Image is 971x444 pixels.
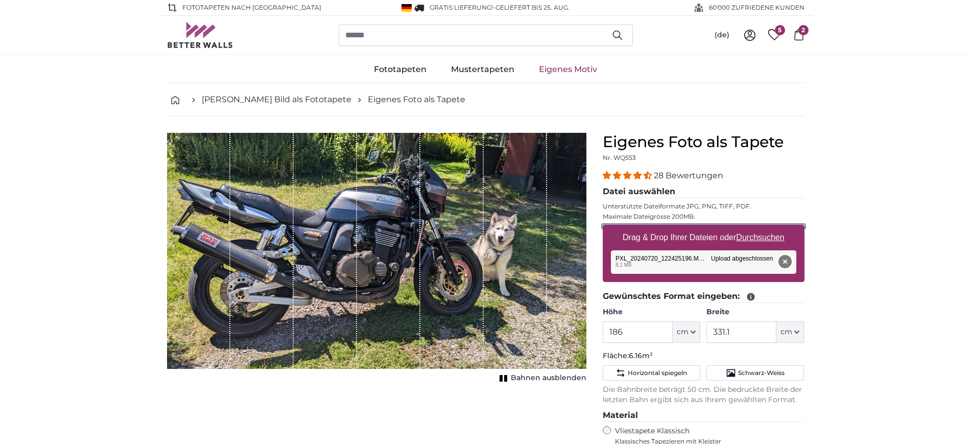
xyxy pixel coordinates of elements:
span: Fototapeten nach [GEOGRAPHIC_DATA] [182,3,321,12]
button: Horizontal spiegeln [603,365,700,381]
span: Nr. WQ553 [603,154,636,161]
span: 4.32 stars [603,171,654,180]
span: Schwarz-Weiss [738,369,785,377]
legend: Material [603,409,804,422]
legend: Datei auswählen [603,185,804,198]
span: Horizontal spiegeln [628,369,687,377]
button: cm [673,321,700,343]
span: 28 Bewertungen [654,171,723,180]
button: Schwarz-Weiss [706,365,804,381]
span: 60'000 ZUFRIEDENE KUNDEN [709,3,804,12]
img: Betterwalls [167,22,233,48]
p: Maximale Dateigrösse 200MB. [603,213,804,221]
button: cm [776,321,804,343]
span: Geliefert bis 25. Aug. [495,4,570,11]
label: Breite [706,307,804,317]
p: Fläche: [603,351,804,361]
label: Höhe [603,307,700,317]
img: Deutschland [401,4,412,12]
span: Bahnen ausblenden [511,373,586,383]
a: Mustertapeten [439,56,527,83]
span: - [493,4,570,11]
button: Bahnen ausblenden [496,371,586,385]
button: (de) [706,26,738,44]
a: Eigenes Motiv [527,56,609,83]
a: Fototapeten [362,56,439,83]
span: cm [677,327,689,337]
span: GRATIS Lieferung! [430,4,493,11]
legend: Gewünschtes Format eingeben: [603,290,804,303]
span: 5 [775,25,785,35]
a: [PERSON_NAME] Bild als Fototapete [202,94,351,106]
div: 1 of 1 [167,133,586,385]
u: Durchsuchen [736,233,784,242]
h1: Eigenes Foto als Tapete [603,133,804,151]
label: Drag & Drop Ihrer Dateien oder [619,227,789,248]
nav: breadcrumbs [167,83,804,116]
span: cm [780,327,792,337]
span: 2 [798,25,809,35]
a: Eigenes Foto als Tapete [368,94,465,106]
p: Die Bahnbreite beträgt 50 cm. Die bedruckte Breite der letzten Bahn ergibt sich aus Ihrem gewählt... [603,385,804,405]
span: 6.16m² [629,351,653,360]
p: Unterstützte Dateiformate JPG, PNG, TIFF, PDF. [603,202,804,211]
